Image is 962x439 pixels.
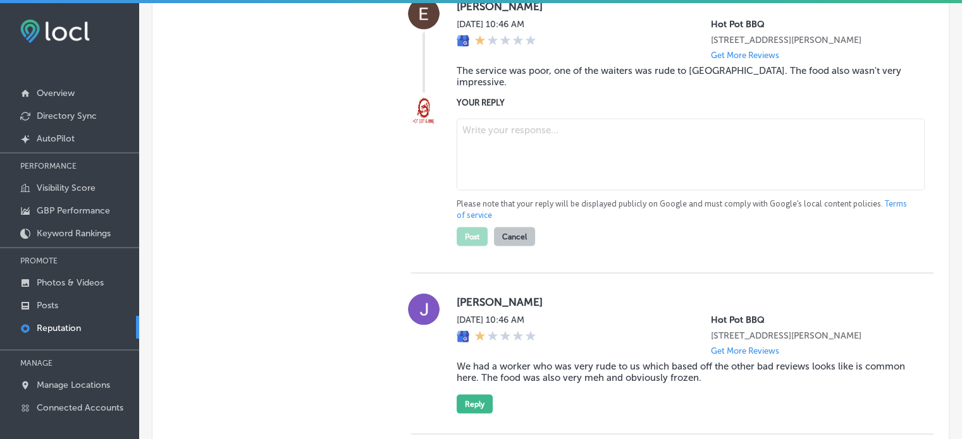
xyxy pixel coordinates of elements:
[457,65,913,88] blockquote: The service was poor, one of the waiters was rude to [GEOGRAPHIC_DATA]. The food also wasn't very...
[37,183,96,193] p: Visibility Score
[711,51,779,60] p: Get More Reviews
[37,111,97,121] p: Directory Sync
[37,88,75,99] p: Overview
[457,315,536,325] label: [DATE] 10:46 AM
[457,395,493,414] button: Reply
[457,19,536,30] label: [DATE] 10:46 AM
[37,380,110,390] p: Manage Locations
[457,296,913,308] label: [PERSON_NAME]
[474,330,536,344] div: 1 Star
[37,277,104,288] p: Photos & Videos
[711,35,913,45] p: 9345 6 Mile Cypress Pkwy
[457,98,913,107] label: YOUR REPLY
[20,20,90,43] img: fda3e92497d09a02dc62c9cd864e3231.png
[494,227,535,246] button: Cancel
[711,346,779,356] p: Get More Reviews
[37,205,110,216] p: GBP Performance
[37,133,75,144] p: AutoPilot
[457,198,913,221] p: Please note that your reply will be displayed publicly on Google and must comply with Google's lo...
[457,198,907,221] a: Terms of service
[408,96,440,128] img: Image
[37,402,123,413] p: Connected Accounts
[711,19,913,30] p: Hot Pot BBQ
[37,300,58,311] p: Posts
[37,323,81,334] p: Reputation
[711,330,913,341] p: 9345 6 Mile Cypress Pkwy
[37,228,111,239] p: Keyword Rankings
[711,315,913,325] p: Hot Pot BBQ
[457,361,913,383] blockquote: We had a worker who was very rude to us which based off the other bad reviews looks like is commo...
[474,35,536,49] div: 1 Star
[457,227,488,246] button: Post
